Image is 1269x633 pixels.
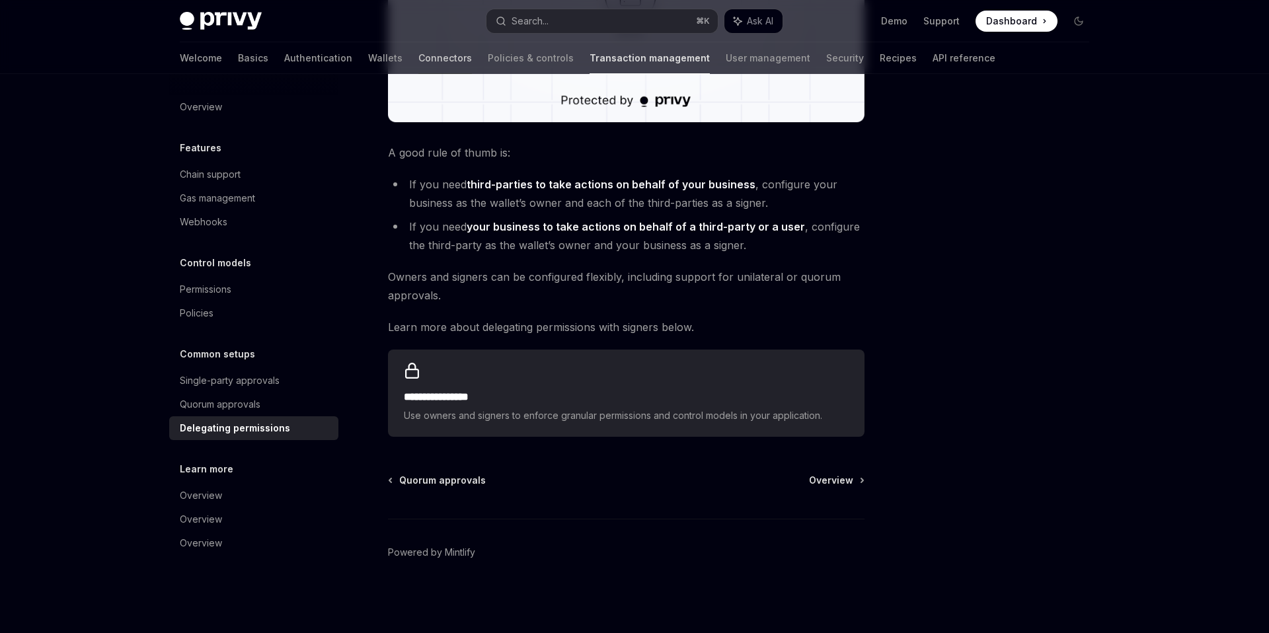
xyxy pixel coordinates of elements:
[180,461,233,477] h5: Learn more
[923,15,960,28] a: Support
[180,12,262,30] img: dark logo
[169,163,338,186] a: Chain support
[169,95,338,119] a: Overview
[180,167,241,182] div: Chain support
[180,281,231,297] div: Permissions
[368,42,403,74] a: Wallets
[388,350,865,437] a: **** **** **** *Use owners and signers to enforce granular permissions and control models in your...
[467,178,755,191] strong: third-parties to take actions on behalf of your business
[388,175,865,212] li: If you need , configure your business as the wallet’s owner and each of the third-parties as a si...
[1068,11,1089,32] button: Toggle dark mode
[180,140,221,156] h5: Features
[180,42,222,74] a: Welcome
[180,373,280,389] div: Single-party approvals
[169,278,338,301] a: Permissions
[169,210,338,234] a: Webhooks
[169,392,338,416] a: Quorum approvals
[389,474,486,487] a: Quorum approvals
[169,507,338,531] a: Overview
[809,474,853,487] span: Overview
[747,15,773,28] span: Ask AI
[933,42,995,74] a: API reference
[986,15,1037,28] span: Dashboard
[486,9,718,33] button: Search...⌘K
[169,484,338,507] a: Overview
[180,511,222,527] div: Overview
[180,255,251,271] h5: Control models
[169,369,338,392] a: Single-party approvals
[180,190,255,206] div: Gas management
[880,42,917,74] a: Recipes
[180,346,255,362] h5: Common setups
[169,416,338,440] a: Delegating permissions
[590,42,710,74] a: Transaction management
[388,318,865,336] span: Learn more about delegating permissions with signers below.
[976,11,1057,32] a: Dashboard
[180,396,260,412] div: Quorum approvals
[180,99,222,115] div: Overview
[809,474,863,487] a: Overview
[388,546,475,559] a: Powered by Mintlify
[881,15,907,28] a: Demo
[467,220,805,233] strong: your business to take actions on behalf of a third-party or a user
[180,420,290,436] div: Delegating permissions
[169,186,338,210] a: Gas management
[512,13,549,29] div: Search...
[169,301,338,325] a: Policies
[180,305,213,321] div: Policies
[284,42,352,74] a: Authentication
[180,214,227,230] div: Webhooks
[418,42,472,74] a: Connectors
[388,217,865,254] li: If you need , configure the third-party as the wallet’s owner and your business as a signer.
[180,535,222,551] div: Overview
[180,488,222,503] div: Overview
[388,143,865,162] span: A good rule of thumb is:
[388,268,865,305] span: Owners and signers can be configured flexibly, including support for unilateral or quorum approvals.
[399,474,486,487] span: Quorum approvals
[238,42,268,74] a: Basics
[404,408,849,424] span: Use owners and signers to enforce granular permissions and control models in your application.
[696,16,710,26] span: ⌘ K
[726,42,810,74] a: User management
[826,42,864,74] a: Security
[488,42,574,74] a: Policies & controls
[169,531,338,555] a: Overview
[724,9,783,33] button: Ask AI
